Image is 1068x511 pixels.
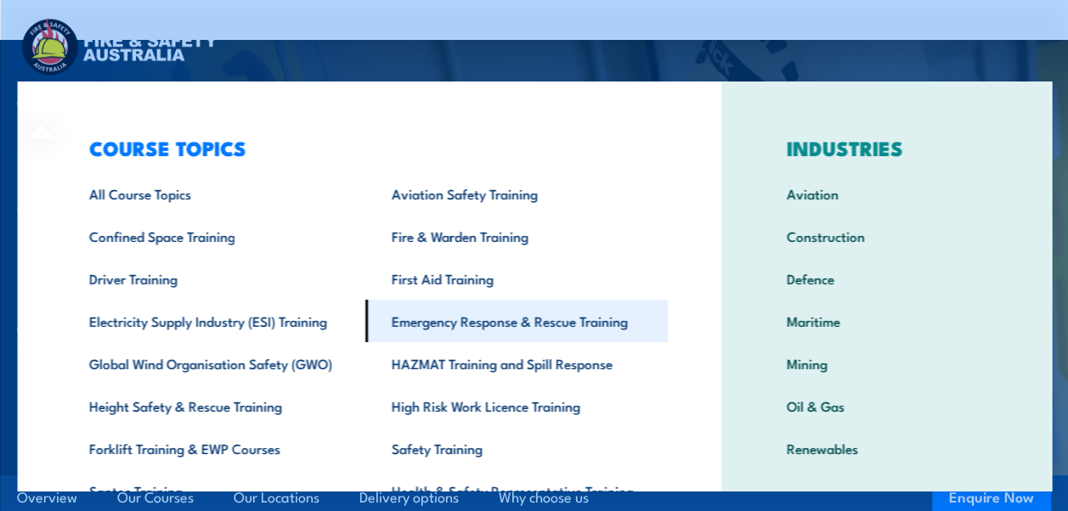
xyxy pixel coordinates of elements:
[364,385,667,427] a: High Risk Work Licence Training
[62,300,364,342] a: Electricity Supply Industry (ESI) Training
[62,215,364,257] a: Confined Space Training
[364,257,667,300] a: First Aid Training
[62,385,364,427] a: Height Safety & Rescue Training
[760,427,1012,469] a: Renewables
[62,427,364,469] a: Forklift Training & EWP Courses
[62,257,364,300] a: Driver Training
[364,172,667,215] a: Aviation Safety Training
[62,136,667,160] h3: COURSE TOPICS
[364,427,667,469] a: Safety Training
[760,215,1012,257] a: Construction
[760,342,1012,385] a: Mining
[62,342,364,385] a: Global Wind Organisation Safety (GWO)
[760,300,1012,342] a: Maritime
[364,300,667,342] a: Emergency Response & Rescue Training
[364,342,667,385] a: HAZMAT Training and Spill Response
[760,257,1012,300] a: Defence
[364,215,667,257] a: Fire & Warden Training
[62,172,364,215] a: All Course Topics
[760,172,1012,215] a: Aviation
[760,385,1012,427] a: Oil & Gas
[760,136,1012,160] h3: INDUSTRIES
